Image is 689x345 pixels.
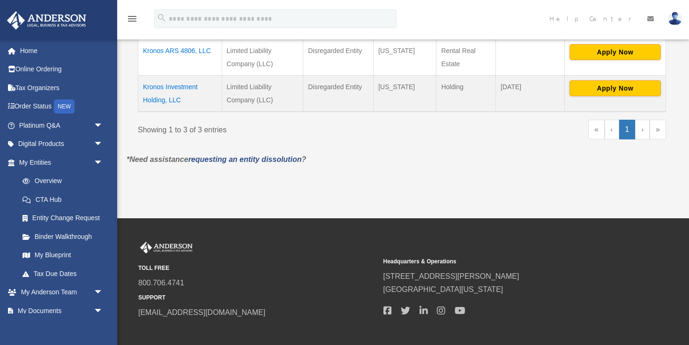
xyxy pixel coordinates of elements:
[138,308,265,316] a: [EMAIL_ADDRESS][DOMAIN_NAME]
[127,16,138,24] a: menu
[138,242,195,254] img: Anderson Advisors Platinum Portal
[138,293,377,303] small: SUPPORT
[127,13,138,24] i: menu
[222,39,303,75] td: Limited Liability Company (LLC)
[303,75,374,112] td: Disregarded Entity
[383,285,503,293] a: [GEOGRAPHIC_DATA][US_STATE]
[127,155,306,163] em: *Need assistance ?
[94,135,112,154] span: arrow_drop_down
[138,75,222,112] td: Kronos Investment Holding, LLC
[7,116,117,135] a: Platinum Q&Aarrow_drop_down
[7,97,117,116] a: Order StatusNEW
[374,39,436,75] td: [US_STATE]
[138,263,377,273] small: TOLL FREE
[54,100,75,114] div: NEW
[383,272,519,280] a: [STREET_ADDRESS][PERSON_NAME]
[13,264,112,283] a: Tax Due Dates
[13,172,108,191] a: Overview
[7,301,117,320] a: My Documentsarrow_drop_down
[7,153,112,172] a: My Entitiesarrow_drop_down
[7,78,117,97] a: Tax Organizers
[569,80,661,96] button: Apply Now
[436,75,496,112] td: Holding
[138,39,222,75] td: Kronos ARS 4806, LLC
[138,120,395,137] div: Showing 1 to 3 of 3 entries
[94,301,112,321] span: arrow_drop_down
[436,39,496,75] td: Rental Real Estate
[7,60,117,79] a: Online Ordering
[7,41,117,60] a: Home
[13,227,112,246] a: Binder Walkthrough
[303,39,374,75] td: Disregarded Entity
[605,120,619,139] a: Previous
[7,283,117,302] a: My Anderson Teamarrow_drop_down
[222,75,303,112] td: Limited Liability Company (LLC)
[13,246,112,265] a: My Blueprint
[619,120,636,139] a: 1
[569,44,661,60] button: Apply Now
[650,120,666,139] a: Last
[94,153,112,172] span: arrow_drop_down
[588,120,605,139] a: First
[383,257,622,267] small: Headquarters & Operations
[4,11,89,30] img: Anderson Advisors Platinum Portal
[138,279,184,287] a: 800.706.4741
[635,120,650,139] a: Next
[13,209,112,228] a: Entity Change Request
[94,283,112,302] span: arrow_drop_down
[7,135,117,153] a: Digital Productsarrow_drop_down
[94,116,112,135] span: arrow_drop_down
[496,75,565,112] td: [DATE]
[157,13,167,23] i: search
[668,12,682,25] img: User Pic
[188,155,302,163] a: requesting an entity dissolution
[374,75,436,112] td: [US_STATE]
[13,190,112,209] a: CTA Hub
